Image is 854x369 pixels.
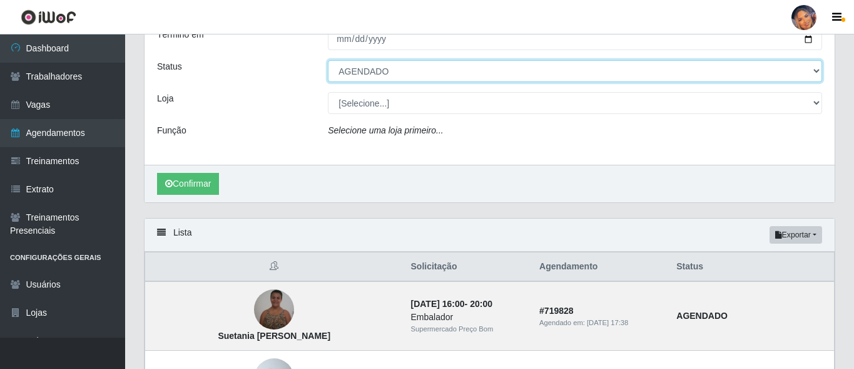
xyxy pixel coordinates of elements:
[587,319,628,326] time: [DATE] 17:38
[539,306,574,316] strong: # 719828
[411,299,465,309] time: [DATE] 16:00
[669,252,834,282] th: Status
[145,219,835,252] div: Lista
[254,289,294,330] img: Suetania de Lima Costa
[157,92,173,105] label: Loja
[404,252,532,282] th: Solicitação
[470,299,492,309] time: 20:00
[676,311,728,321] strong: AGENDADO
[218,331,330,341] strong: Suetania [PERSON_NAME]
[157,28,204,41] label: Término em
[411,324,525,335] div: Supermercado Preço Bom
[532,252,669,282] th: Agendamento
[157,124,186,137] label: Função
[770,226,822,244] button: Exportar
[157,173,219,195] button: Confirmar
[328,28,822,50] input: 00/00/0000
[21,9,76,25] img: CoreUI Logo
[411,299,492,309] strong: -
[411,311,525,324] div: Embalador
[539,318,661,328] div: Agendado em:
[328,125,443,135] i: Selecione uma loja primeiro...
[157,60,182,73] label: Status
